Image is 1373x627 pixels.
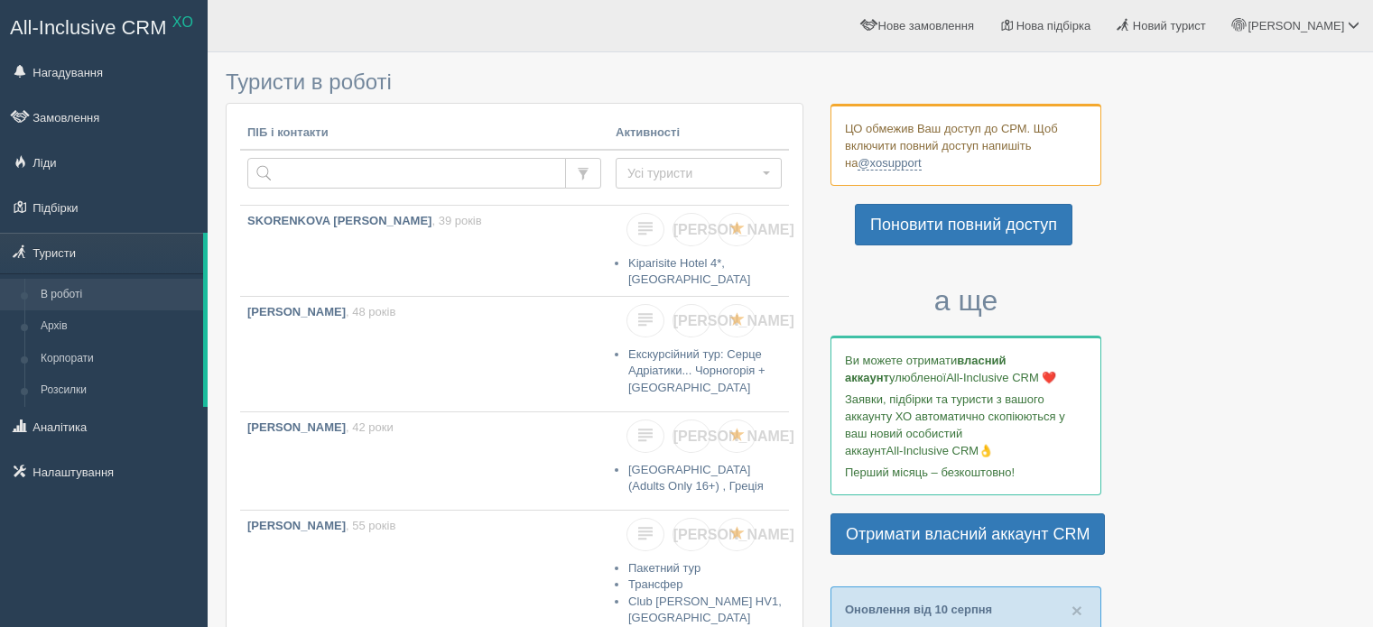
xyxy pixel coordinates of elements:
[628,595,782,625] a: Club [PERSON_NAME] HV1, [GEOGRAPHIC_DATA]
[830,513,1105,555] a: Отримати власний аккаунт CRM
[673,304,710,337] a: [PERSON_NAME]
[673,527,794,542] span: [PERSON_NAME]
[32,343,203,375] a: Корпорати
[346,519,395,532] span: , 55 років
[673,313,794,328] span: [PERSON_NAME]
[673,420,710,453] a: [PERSON_NAME]
[845,354,1007,384] b: власний аккаунт
[845,603,992,616] a: Оновлення від 10 серпня
[346,420,394,434] span: , 42 роки
[1248,19,1344,32] span: [PERSON_NAME]
[32,310,203,343] a: Архів
[628,561,700,575] a: Пакетний тур
[886,444,994,457] span: All-Inclusive CRM👌
[673,429,794,444] span: [PERSON_NAME]
[346,305,395,318] span: , 48 років
[240,117,608,150] th: ПІБ і контакти
[608,117,789,150] th: Активності
[431,214,481,227] span: , 39 років
[858,156,921,171] a: @xosupport
[247,519,346,532] b: [PERSON_NAME]
[627,164,758,182] span: Усі туристи
[226,69,392,94] span: Туристи в роботі
[673,518,710,551] a: [PERSON_NAME]
[247,158,566,189] input: Пошук за ПІБ, паспортом або контактами
[1,1,207,51] a: All-Inclusive CRM XO
[845,352,1087,386] p: Ви можете отримати улюбленої
[830,104,1101,186] div: ЦО обмежив Ваш доступ до СРМ. Щоб включити повний доступ напишіть на
[673,222,794,237] span: [PERSON_NAME]
[240,412,608,510] a: [PERSON_NAME], 42 роки
[32,279,203,311] a: В роботі
[240,297,608,411] a: [PERSON_NAME], 48 років
[1071,601,1082,620] button: Close
[1071,600,1082,621] span: ×
[855,204,1072,245] a: Поновити повний доступ
[172,14,193,30] sup: XO
[946,371,1056,384] span: All-Inclusive CRM ❤️
[247,305,346,318] b: [PERSON_NAME]
[628,256,750,287] a: Kiparisite Hotel 4*, [GEOGRAPHIC_DATA]
[845,464,1087,481] p: Перший місяць – безкоштовно!
[628,577,683,591] a: Трансфер
[628,347,765,394] a: Екскурсійний тур: Серце Адріатики... Чорногорія + [GEOGRAPHIC_DATA]
[845,391,1087,459] p: Заявки, підбірки та туристи з вашого аккаунту ХО автоматично скопіюються у ваш новий особистий ак...
[878,19,974,32] span: Нове замовлення
[247,420,346,434] b: [PERSON_NAME]
[673,213,710,246] a: [PERSON_NAME]
[628,463,764,493] a: [GEOGRAPHIC_DATA] (Adults Only 16+) , Греція
[10,16,167,39] span: All-Inclusive CRM
[32,374,203,407] a: Розсилки
[830,285,1101,317] h3: а ще
[240,206,608,287] a: SKORENKOVA [PERSON_NAME], 39 років
[1016,19,1091,32] span: Нова підбірка
[1133,19,1206,32] span: Новий турист
[616,158,782,189] button: Усі туристи
[247,214,431,227] b: SKORENKOVA [PERSON_NAME]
